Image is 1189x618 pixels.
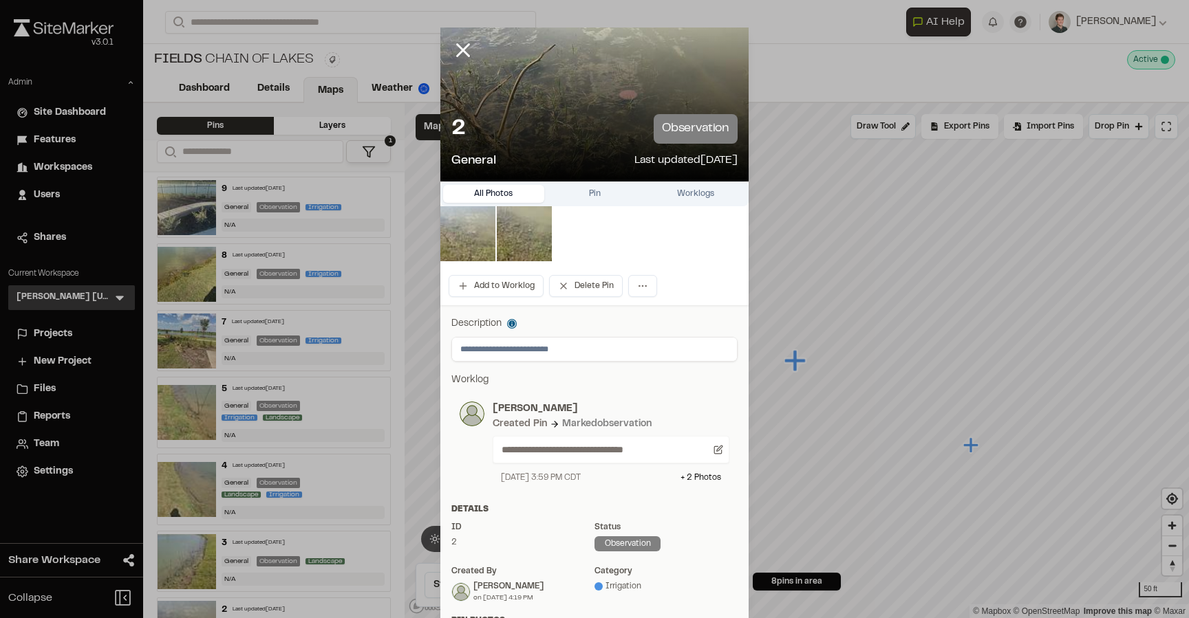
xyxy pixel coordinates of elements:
button: Pin [544,185,645,203]
div: Status [594,521,738,533]
div: Irrigation [594,580,738,593]
div: [PERSON_NAME] [473,580,544,593]
p: 2 [451,115,466,143]
button: Worklogs [645,185,746,203]
button: All Photos [443,185,544,203]
button: Delete Pin [549,275,623,297]
div: Created Pin [493,417,547,432]
p: General [451,152,496,170]
div: Marked observation [562,417,652,432]
div: category [594,565,738,577]
p: Description [451,316,738,331]
img: file [497,206,552,261]
img: file [440,206,495,261]
div: on [DATE] 4:19 PM [473,593,544,603]
p: Last updated [DATE] [634,152,738,170]
div: [DATE] 3:59 PM CDT [501,472,581,484]
img: Jonathan Campbell [452,583,470,601]
p: Worklog [451,373,738,388]
div: + 2 Photo s [681,472,721,484]
p: [PERSON_NAME] [493,401,729,417]
div: 2 [451,536,594,549]
div: ID [451,521,594,533]
p: observation [654,114,738,144]
div: Details [451,503,738,516]
button: Add to Worklog [449,275,544,297]
div: Created by [451,565,594,577]
div: observation [594,536,661,551]
img: photo [460,401,484,426]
